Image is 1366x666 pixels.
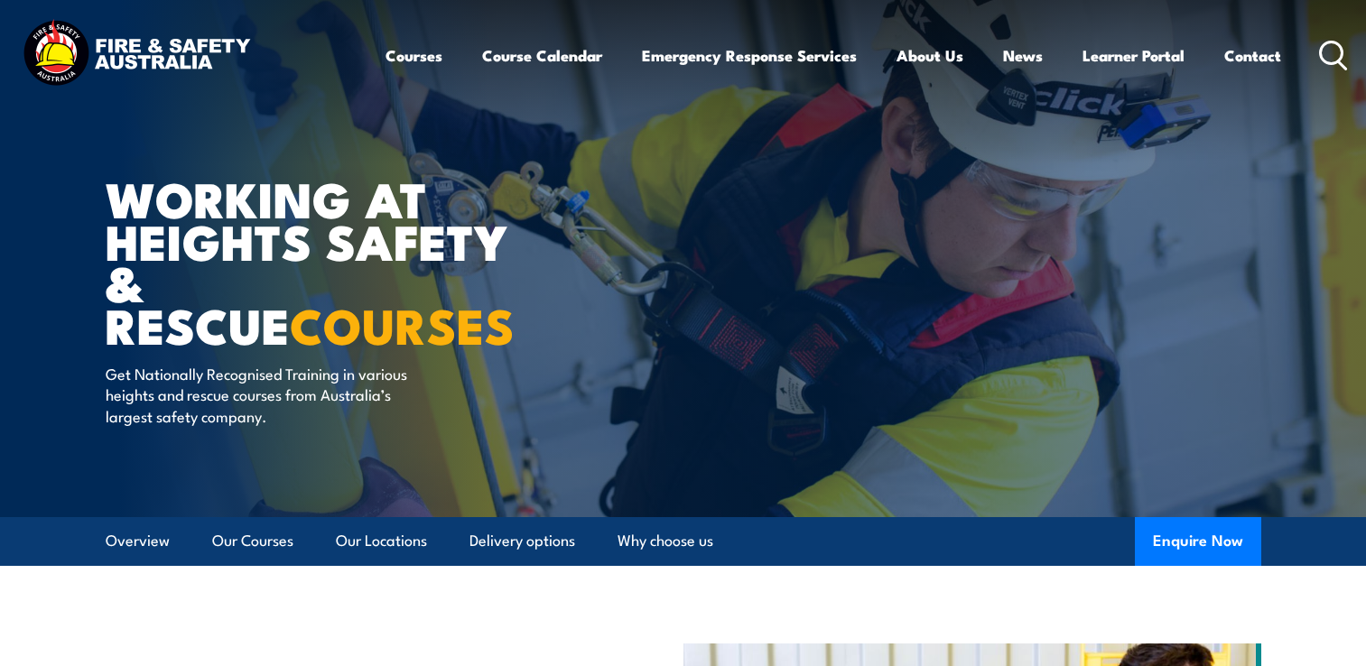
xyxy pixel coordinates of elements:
[106,517,170,565] a: Overview
[618,517,713,565] a: Why choose us
[1224,32,1281,79] a: Contact
[642,32,857,79] a: Emergency Response Services
[106,177,552,346] h1: WORKING AT HEIGHTS SAFETY & RESCUE
[1003,32,1043,79] a: News
[106,363,435,426] p: Get Nationally Recognised Training in various heights and rescue courses from Australia’s largest...
[212,517,293,565] a: Our Courses
[897,32,963,79] a: About Us
[1083,32,1185,79] a: Learner Portal
[386,32,442,79] a: Courses
[1135,517,1261,566] button: Enquire Now
[290,286,515,361] strong: COURSES
[482,32,602,79] a: Course Calendar
[336,517,427,565] a: Our Locations
[469,517,575,565] a: Delivery options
